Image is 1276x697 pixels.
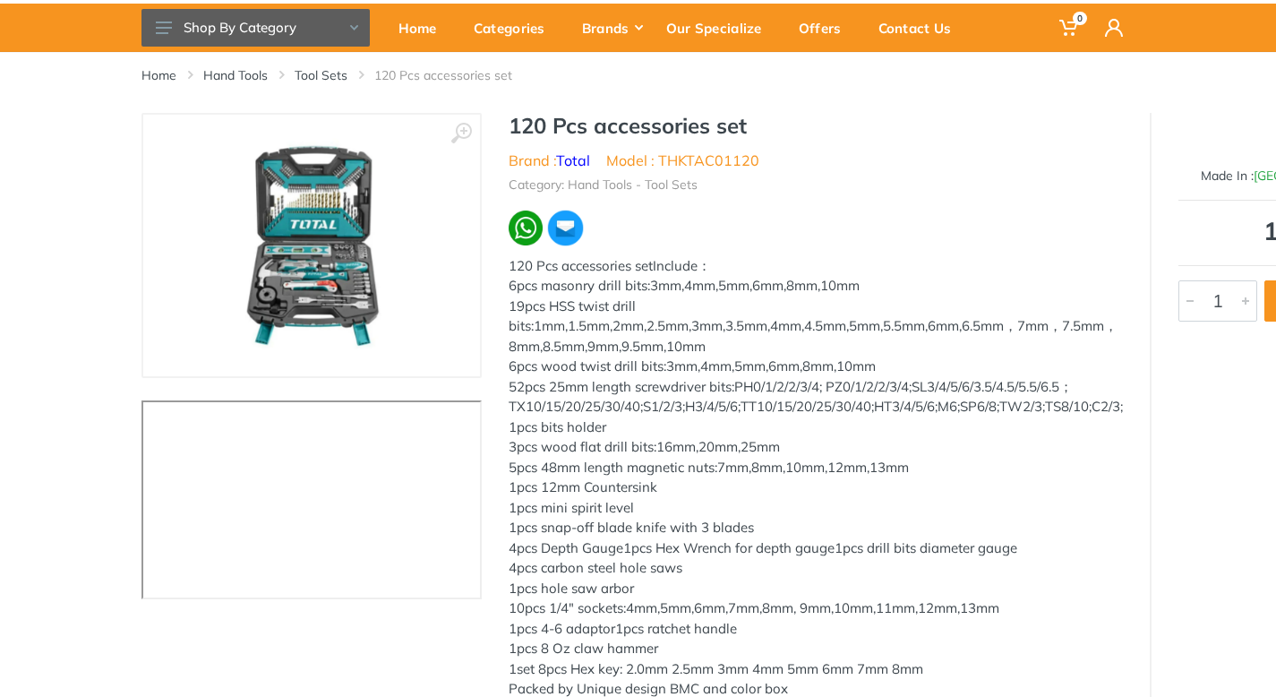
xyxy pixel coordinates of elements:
[509,211,544,245] img: wa.webp
[786,9,866,47] div: Offers
[461,9,569,47] div: Categories
[786,4,866,52] a: Offers
[509,377,1123,417] div: 52pcs 25mm length screwdriver bits:PH0/1/2/2/3/4; PZ0/1/2/2/3/4;SL3/4/5/6/3.5/4.5/5.5/6.5；TX10/15...
[374,66,539,84] li: 120 Pcs accessories set
[556,151,590,169] a: Total
[509,458,1123,478] div: 5pcs 48mm length magnetic nuts:7mm,8mm,10mm,12mm,13mm
[509,498,1123,519] div: 1pcs mini spirit level
[509,176,698,194] li: Category: Hand Tools - Tool Sets
[1073,12,1087,25] span: 0
[141,9,370,47] button: Shop By Category
[509,478,1123,498] div: 1pcs 12mm Countersink
[509,518,1123,538] div: 1pcs snap-off blade knife with 3 blades
[866,4,976,52] a: Contact Us
[509,297,1123,357] div: 19pcs HSS twist drill bits:1mm,1.5mm,2mm,2.5mm,3mm,3.5mm,4mm,4.5mm,5mm,5.5mm,6mm,6.5mm，7mm，7.5mm，...
[1047,4,1092,52] a: 0
[141,66,1135,84] nav: breadcrumb
[461,4,569,52] a: Categories
[386,4,461,52] a: Home
[509,437,1123,458] div: 3pcs wood flat drill bits:16mm,20mm,25mm
[509,598,1123,619] div: 10pcs 1/4" sockets:4mm,5mm,6mm,7mm,8mm, 9mm,10mm,11mm,12mm,13mm
[509,639,1123,659] div: 1pcs 8 Oz claw hammer
[295,66,347,84] a: Tool Sets
[509,659,1123,680] div: 1set 8pcs Hex key: 2.0mm 2.5mm 3mm 4mm 5mm 6mm 7mm 8mm
[509,276,1123,297] div: 6pcs masonry drill bits:3mm,4mm,5mm,6mm,8mm,10mm
[509,619,1123,640] div: 1pcs 4-6 adaptor1pcs ratchet handle
[606,150,759,171] li: Model : THKTAC01120
[509,256,1123,277] div: 120 Pcs accessories setInclude：
[654,4,786,52] a: Our Specialize
[203,66,268,84] a: Hand Tools
[546,209,585,247] img: ma.webp
[509,417,1123,438] div: 1pcs bits holder
[569,9,654,47] div: Brands
[509,113,1123,139] h1: 120 Pcs accessories set
[866,9,976,47] div: Contact Us
[209,133,414,358] img: Royal Tools - 120 Pcs accessories set
[509,579,1123,599] div: 1pcs hole saw arbor
[509,357,1123,377] div: 6pcs wood twist drill bits:3mm,4mm,5mm,6mm,8mm,10mm
[509,558,1123,579] div: 4pcs carbon steel hole saws
[386,9,461,47] div: Home
[654,9,786,47] div: Our Specialize
[509,150,590,171] li: Brand :
[509,538,1123,559] div: 4pcs Depth Gauge1pcs Hex Wrench for depth gauge1pcs drill bits diameter gauge
[141,66,176,84] a: Home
